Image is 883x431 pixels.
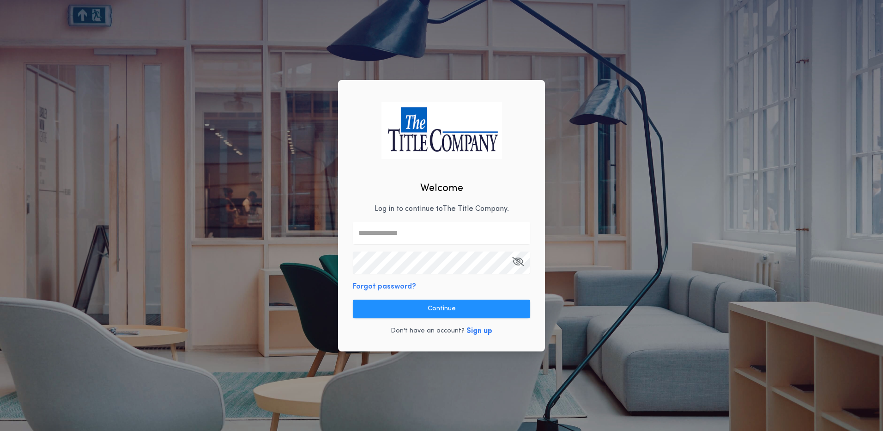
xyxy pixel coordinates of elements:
button: Sign up [466,326,492,337]
button: Forgot password? [353,281,416,292]
button: Continue [353,300,530,318]
img: logo [381,102,502,159]
p: Log in to continue to The Title Company . [375,203,509,215]
h2: Welcome [420,181,463,196]
p: Don't have an account? [391,326,465,336]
